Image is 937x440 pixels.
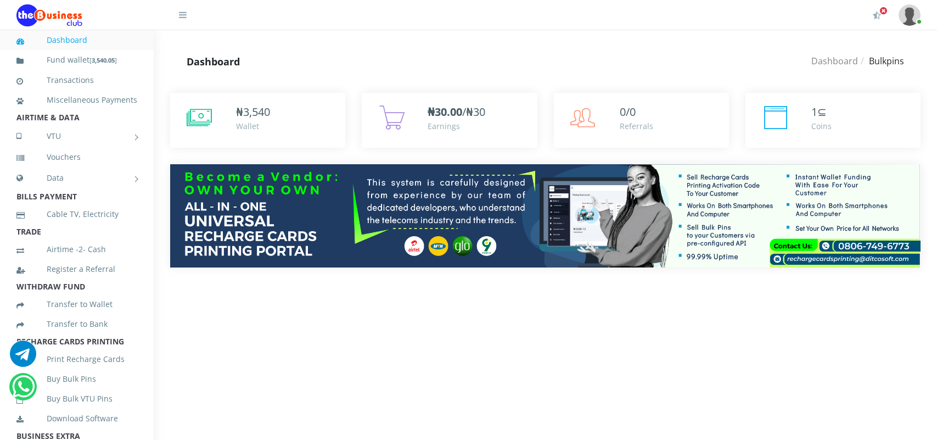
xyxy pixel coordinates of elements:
a: Transactions [16,68,137,93]
a: Buy Bulk VTU Pins [16,386,137,411]
img: Logo [16,4,82,26]
a: Dashboard [16,27,137,53]
a: ₦3,540 Wallet [170,93,345,148]
div: Earnings [428,120,485,132]
img: multitenant_rcp.png [170,164,921,268]
div: ⊆ [811,104,832,120]
span: 0/0 [620,104,636,119]
a: Buy Bulk Pins [16,366,137,392]
b: 3,540.05 [92,56,115,64]
span: Activate Your Membership [879,7,888,15]
div: Referrals [620,120,653,132]
a: Chat for support [12,382,35,400]
a: 0/0 Referrals [554,93,729,148]
a: Vouchers [16,144,137,170]
a: Chat for support [10,349,36,367]
a: Cable TV, Electricity [16,202,137,227]
a: Download Software [16,406,137,431]
div: ₦ [236,104,270,120]
span: 1 [811,104,817,119]
span: 3,540 [243,104,270,119]
a: Miscellaneous Payments [16,87,137,113]
a: Transfer to Bank [16,311,137,337]
a: VTU [16,122,137,150]
a: Data [16,164,137,192]
a: ₦30.00/₦30 Earnings [362,93,537,148]
a: Transfer to Wallet [16,292,137,317]
a: Fund wallet[3,540.05] [16,47,137,73]
a: Print Recharge Cards [16,347,137,372]
li: Bulkpins [858,54,904,68]
i: Activate Your Membership [873,11,881,20]
img: User [899,4,921,26]
a: Register a Referral [16,257,137,282]
div: Wallet [236,120,270,132]
b: ₦30.00 [428,104,462,119]
div: Coins [811,120,832,132]
strong: Dashboard [187,55,240,68]
a: Airtime -2- Cash [16,237,137,262]
a: Dashboard [811,55,858,67]
span: /₦30 [428,104,485,119]
small: [ ] [89,56,117,64]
